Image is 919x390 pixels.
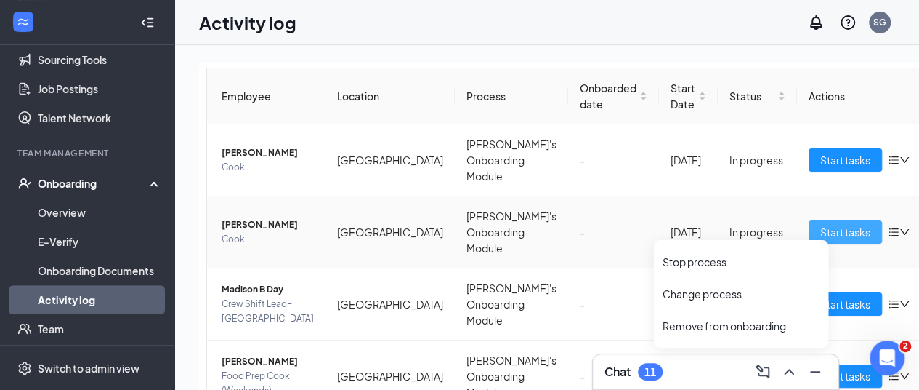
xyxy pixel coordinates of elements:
th: Status [718,68,797,124]
button: Start tasks [809,365,882,388]
div: [DATE] [671,152,706,168]
a: Onboarding Documents [38,256,162,285]
button: Start tasks [809,292,882,316]
span: 2 [899,341,911,352]
a: Documents [38,343,162,373]
span: bars [888,370,899,382]
button: Start tasks [809,148,882,172]
span: Status [729,88,774,104]
iframe: Intercom live chat [870,341,904,375]
th: Onboarded date [568,68,659,124]
a: E-Verify [38,227,162,256]
span: Start tasks [820,368,870,384]
div: In progress [729,224,785,240]
span: Start Date [671,80,695,112]
span: [PERSON_NAME] [222,218,314,232]
span: Crew Shift Lead=[GEOGRAPHIC_DATA] [222,297,314,326]
svg: WorkstreamLogo [16,15,31,29]
a: Team [38,314,162,343]
span: Onboarded date [580,80,636,112]
div: Team Management [17,147,159,159]
div: Switch to admin view [38,361,139,375]
h3: Chat [604,364,631,380]
span: [PERSON_NAME] [222,354,314,369]
button: Minimize [803,360,827,383]
div: - [580,368,647,384]
td: [PERSON_NAME]'s Onboarding Module [455,124,568,196]
a: Overview [38,198,162,227]
th: Process [455,68,568,124]
span: Start tasks [820,224,870,240]
svg: Notifications [807,14,825,31]
span: Cook [222,160,314,175]
svg: UserCheck [17,176,32,191]
div: Remove from onboarding [663,319,819,333]
span: down [899,299,910,309]
svg: ComposeMessage [754,363,772,381]
span: bars [888,298,899,310]
div: [DATE] [671,224,706,240]
td: [GEOGRAPHIC_DATA] [325,268,455,341]
th: Start Date [659,68,718,124]
td: [GEOGRAPHIC_DATA] [325,124,455,196]
button: ChevronUp [777,360,801,383]
th: Location [325,68,455,124]
div: 11 [644,366,656,378]
button: Start tasks [809,220,882,244]
div: - [580,152,647,168]
span: Cook [222,232,314,247]
a: Talent Network [38,103,162,132]
div: Stop process [663,255,819,269]
span: bars [888,154,899,166]
span: down [899,371,910,381]
svg: Collapse [140,15,155,30]
th: Employee [207,68,325,124]
svg: ChevronUp [780,363,798,381]
span: Madison B Day [222,282,314,297]
span: bars [888,226,899,238]
div: - [580,224,647,240]
span: Start tasks [820,296,870,312]
svg: Minimize [806,363,824,381]
svg: QuestionInfo [839,14,857,31]
td: [PERSON_NAME]'s Onboarding Module [455,268,568,341]
span: down [899,155,910,165]
button: ComposeMessage [751,360,774,383]
div: Change process [663,287,819,301]
h1: Activity log [199,10,296,35]
svg: Settings [17,361,32,375]
a: Job Postings [38,74,162,103]
td: [GEOGRAPHIC_DATA] [325,196,455,268]
span: Start tasks [820,152,870,168]
div: In progress [729,152,785,168]
span: down [899,227,910,237]
div: SG [873,16,886,28]
span: [PERSON_NAME] [222,146,314,160]
td: [PERSON_NAME]'s Onboarding Module [455,196,568,268]
div: Onboarding [38,176,150,191]
div: - [580,296,647,312]
a: Activity log [38,285,162,314]
a: Sourcing Tools [38,45,162,74]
